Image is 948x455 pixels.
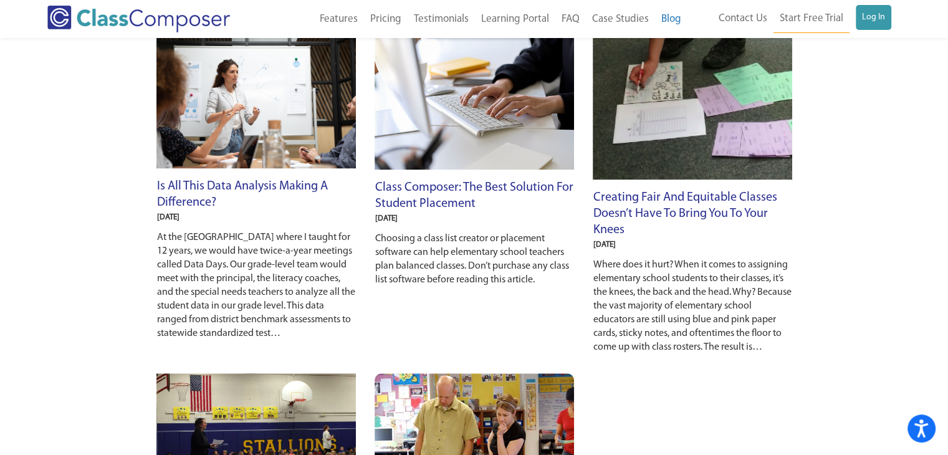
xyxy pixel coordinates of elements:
p: Where does it hurt? When it comes to assigning elementary school students to their classes, it’s ... [593,258,792,354]
a: Start Free Trial [773,5,850,33]
a: Creating Fair and Equitable Classes Doesn’t Have to Bring You to Your Knees [593,191,777,236]
a: Log In [856,5,891,30]
nav: Header Menu [687,5,891,33]
a: FAQ [555,6,586,33]
span: [DATE] [157,213,180,221]
a: Case Studies [586,6,655,33]
span: [DATE] [375,214,398,223]
a: Testimonials [408,6,475,33]
nav: Header Menu [270,6,687,33]
a: Features [314,6,364,33]
img: Class Composer [47,6,230,32]
p: At the [GEOGRAPHIC_DATA] where I taught for 12 years, we would have twice-a-year meetings called ... [157,231,355,340]
span: [DATE] [593,241,616,249]
a: Is All This Data Analysis Making a Difference? [157,180,328,209]
img: paper class lists [593,36,792,180]
a: Blog [655,6,687,33]
a: Contact Us [712,5,773,32]
p: Choosing a class list creator or placement software can help elementary school teachers plan bala... [375,232,573,287]
a: Pricing [364,6,408,33]
a: Learning Portal [475,6,555,33]
img: class list software comparison [375,36,574,170]
img: female business coach makes presentation for staff [156,36,356,168]
a: Class Composer: The Best Solution for Student Placement [375,181,573,210]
